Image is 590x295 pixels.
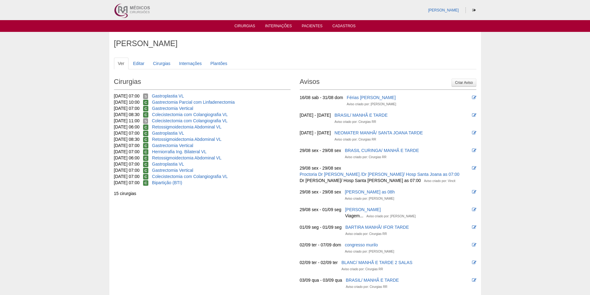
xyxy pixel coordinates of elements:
a: [PERSON_NAME] as 08h [345,189,395,194]
span: [DATE] 07:00 [114,174,140,179]
div: [DATE] - [DATE] [300,130,331,136]
span: Confirmada [143,137,148,142]
div: Aviso criado por: Vincit [424,178,455,184]
i: Editar [472,260,476,265]
span: [DATE] 11:00 [114,118,140,123]
a: Gastrectomia Vertical [152,168,193,173]
span: [DATE] 06:00 [114,155,140,160]
div: Aviso criado por: Cirurgias RR [334,119,376,125]
span: Confirmada [143,106,148,111]
span: Confirmada [143,149,148,155]
div: 03/09 qua - 03/09 qua [300,277,342,283]
a: Cirurgias [234,24,255,30]
div: Dr [PERSON_NAME]/ Hosp Santa [PERSON_NAME] as 07:00 [300,177,421,184]
span: [DATE] 10:00 [114,100,140,105]
span: Suspensa [143,93,148,99]
a: Bipartição (BTI) [152,180,182,185]
span: [DATE] 07:00 [114,93,140,98]
div: Viagem... [345,213,363,219]
div: Aviso criado por: [PERSON_NAME] [345,249,394,255]
div: Aviso criado por: Cirurgias RR [334,137,376,143]
a: [PERSON_NAME] [345,207,381,212]
span: Confirmada [143,174,148,180]
a: BRASIL/ MANHÃ E TARDE [334,113,387,118]
i: Editar [472,278,476,282]
a: Férias [PERSON_NAME] [347,95,396,100]
span: [DATE] 08:30 [114,137,140,142]
span: [DATE] 07:00 [114,168,140,173]
a: Colecistectomia com Colangiografia VL [152,112,228,117]
div: [DATE] - [DATE] [300,112,331,118]
a: Gastrectomia Parcial com Linfadenectomia [152,100,235,105]
div: Aviso criado por: Cirurgias RR [341,266,383,272]
a: Criar Aviso [452,79,476,87]
a: Plantões [206,58,231,69]
div: 01/09 seg - 01/09 seg [300,224,342,230]
a: Internações [265,24,292,30]
a: Retossigmoidectomia Abdominal VL [152,124,221,129]
i: Editar [472,166,476,170]
span: Confirmada [143,100,148,105]
span: [DATE] 07:00 [114,162,140,167]
a: [PERSON_NAME] [428,8,459,12]
i: Editar [472,207,476,212]
a: Gastroplastia VL [152,131,184,136]
span: [DATE] 07:00 [114,131,140,136]
a: BRASIL CURINGA/ MANHÃ E TARDE [345,148,419,153]
span: [DATE] 07:00 [114,143,140,148]
div: Aviso criado por: [PERSON_NAME] [345,196,394,202]
a: Retossigmoidectomia Abdominal VL [152,155,221,160]
i: Editar [472,95,476,100]
span: [DATE] 08:30 [114,112,140,117]
a: NEOMATER MANHÃ/ SANTA JOANA TARDE [334,130,423,135]
a: Cirurgias [149,58,174,69]
a: Colecistectomia com Colangiografia VL [152,174,228,179]
div: Aviso criado por: Cirurgias RR [345,231,387,237]
a: BRASIL/ MANHÃ E TARDE [346,278,399,283]
a: Ver [114,58,129,69]
div: Aviso criado por: [PERSON_NAME] [347,101,396,107]
a: Gastroplastia VL [152,93,184,98]
span: Confirmada [143,131,148,136]
a: Gastrectomia Vertical [152,143,193,148]
a: congresso murilo [345,242,378,247]
a: Editar [129,58,149,69]
a: Pacientes [302,24,322,30]
span: [DATE] 07:00 [114,106,140,111]
a: BLANC/ MANHÃ E TARDE 2 SALAS [341,260,412,265]
i: Editar [472,131,476,135]
div: 29/08 sex - 01/09 seg [300,206,342,213]
span: Confirmada [143,180,148,186]
a: Retossigmoidectomia Abdominal VL [152,137,221,142]
span: Confirmada [143,143,148,149]
span: [DATE] 06:00 [114,124,140,129]
a: Cadastros [332,24,356,30]
span: [DATE] 07:00 [114,180,140,185]
div: 16/08 sab - 31/08 dom [300,94,343,101]
a: Proctoria Dr [PERSON_NAME] /Dr [PERSON_NAME]/ Hosp Santa Joana as 07:00 [300,172,460,177]
i: Editar [472,148,476,153]
h2: Cirurgias [114,76,291,90]
a: BARTIRA MANHÃ/ IFOR TARDE [345,225,409,230]
i: Editar [472,225,476,229]
div: Aviso criado por: Cirurgias RR [345,154,386,160]
span: Confirmada [143,124,148,130]
div: 29/08 sex - 29/08 sex [300,165,341,171]
a: Colecistectomia com Colangiografia VL [152,118,227,123]
div: 29/08 sex - 29/08 sex [300,189,341,195]
div: 29/08 sex - 29/08 sex [300,147,341,154]
span: Confirmada [143,168,148,173]
a: Herniorrafia Ing. Bilateral VL [152,149,207,154]
i: Editar [472,190,476,194]
h2: Avisos [300,76,476,90]
span: Confirmada [143,162,148,167]
a: Gastroplastia VL [152,162,184,167]
span: Suspensa [143,118,148,124]
h1: [PERSON_NAME] [114,40,476,47]
div: 02/09 ter - 07/09 dom [300,242,341,248]
span: [DATE] 07:00 [114,149,140,154]
span: Confirmada [143,155,148,161]
div: 15 cirurgias [114,190,291,197]
i: Editar [472,113,476,117]
div: Aviso criado por: [PERSON_NAME] [366,213,416,219]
